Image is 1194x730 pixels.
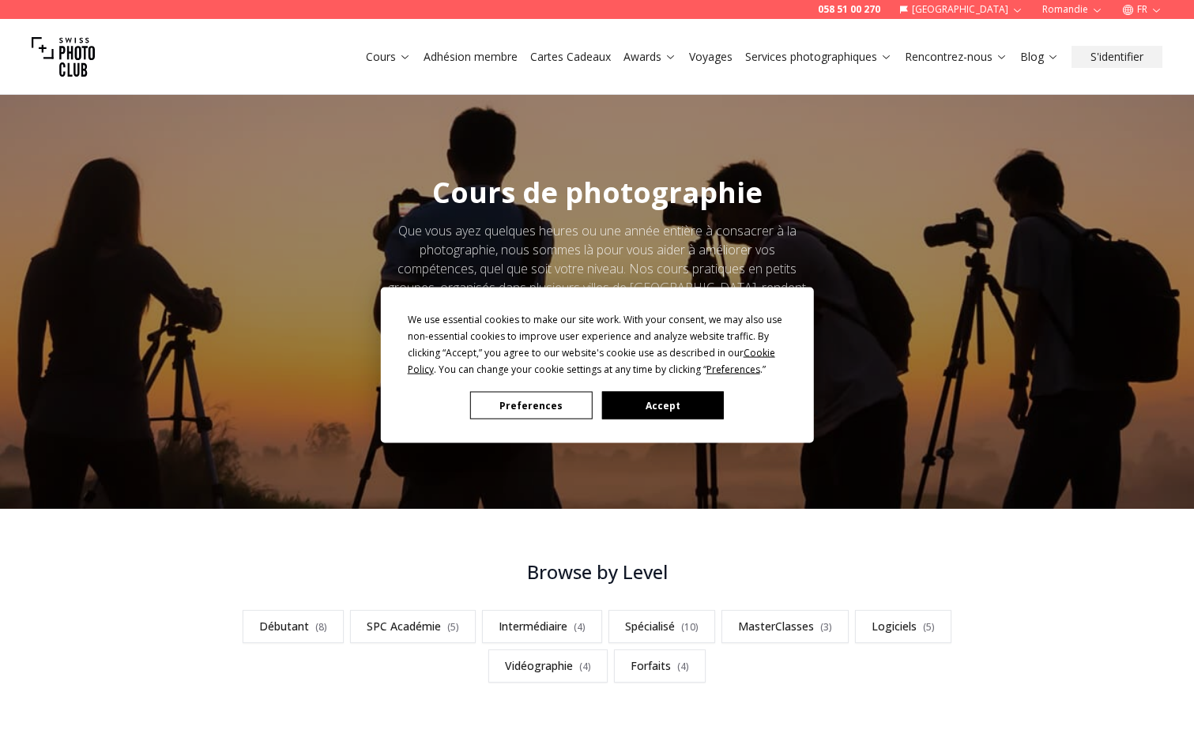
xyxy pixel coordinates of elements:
[470,392,592,420] button: Preferences
[408,346,775,376] span: Cookie Policy
[380,288,813,443] div: Cookie Consent Prompt
[408,311,787,378] div: We use essential cookies to make our site work. With your consent, we may also use non-essential ...
[706,363,760,376] span: Preferences
[601,392,723,420] button: Accept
